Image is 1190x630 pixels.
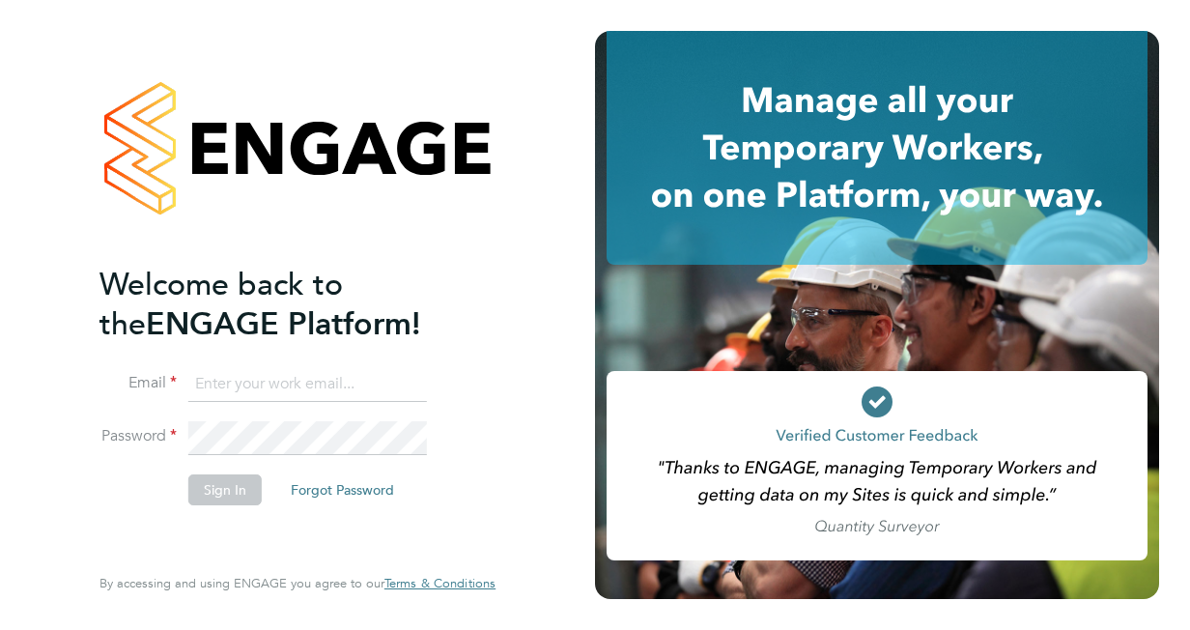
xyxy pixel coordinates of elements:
[99,426,177,446] label: Password
[384,576,496,591] a: Terms & Conditions
[99,575,496,591] span: By accessing and using ENGAGE you agree to our
[275,474,410,505] button: Forgot Password
[99,373,177,393] label: Email
[188,367,427,402] input: Enter your work email...
[384,575,496,591] span: Terms & Conditions
[99,265,476,344] h2: ENGAGE Platform!
[188,474,262,505] button: Sign In
[99,266,343,343] span: Welcome back to the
